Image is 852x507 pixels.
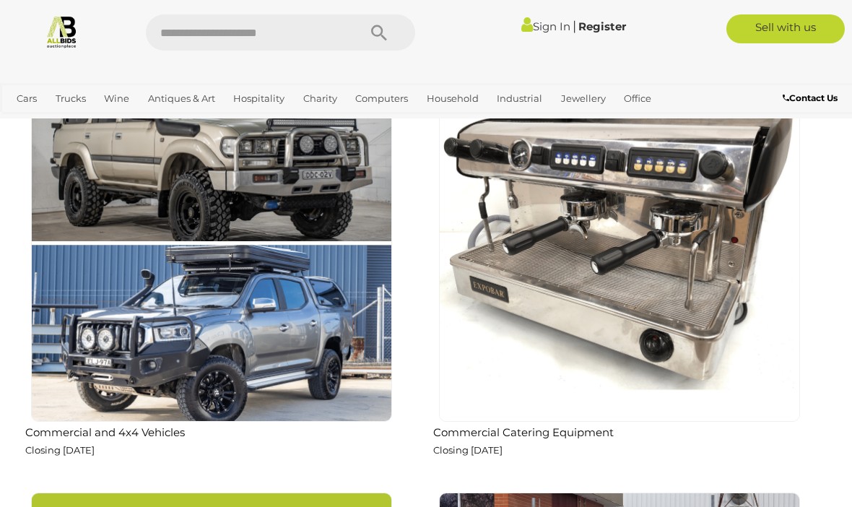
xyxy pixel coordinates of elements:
[25,423,404,439] h2: Commercial and 4x4 Vehicles
[439,61,800,422] img: Commercial Catering Equipment
[491,87,548,110] a: Industrial
[297,87,343,110] a: Charity
[573,18,576,34] span: |
[433,442,812,459] p: Closing [DATE]
[11,87,43,110] a: Cars
[426,60,812,481] a: Commercial Catering Equipment Closing [DATE]
[343,14,415,51] button: Search
[31,61,392,422] img: Commercial and 4x4 Vehicles
[783,90,841,106] a: Contact Us
[142,87,221,110] a: Antiques & Art
[555,87,612,110] a: Jewellery
[45,14,79,48] img: Allbids.com.au
[98,87,135,110] a: Wine
[578,19,626,33] a: Register
[521,19,570,33] a: Sign In
[726,14,845,43] a: Sell with us
[59,110,173,134] a: [GEOGRAPHIC_DATA]
[50,87,92,110] a: Trucks
[421,87,484,110] a: Household
[618,87,657,110] a: Office
[433,423,812,439] h2: Commercial Catering Equipment
[11,110,52,134] a: Sports
[25,442,404,459] p: Closing [DATE]
[783,92,838,103] b: Contact Us
[18,60,404,481] a: Commercial and 4x4 Vehicles Closing [DATE]
[349,87,414,110] a: Computers
[227,87,290,110] a: Hospitality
